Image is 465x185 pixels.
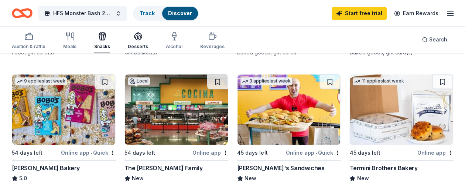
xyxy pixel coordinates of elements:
[124,148,155,157] div: 54 days left
[61,148,116,157] div: Online app Quick
[15,77,67,85] div: 9 applies last week
[240,77,292,85] div: 3 applies last week
[125,74,228,145] img: Image for The Gonzalez Family
[133,6,199,21] button: TrackDiscover
[63,29,76,53] button: Meals
[237,74,341,145] img: Image for Ike's Sandwiches
[132,174,144,183] span: New
[94,29,110,53] button: Snacks
[63,44,76,50] div: Meals
[357,174,369,183] span: New
[128,29,148,53] button: Desserts
[166,44,182,50] div: Alcohol
[200,44,225,50] div: Beverages
[128,77,150,85] div: Local
[12,29,45,53] button: Auction & raffle
[349,148,380,157] div: 45 days left
[140,10,155,16] a: Track
[94,44,110,50] div: Snacks
[245,174,256,183] span: New
[286,148,341,157] div: Online app Quick
[12,74,115,145] img: Image for Bobo's Bakery
[12,148,42,157] div: 54 days left
[12,44,45,50] div: Auction & raffle
[429,35,447,44] span: Search
[353,77,405,85] div: 11 applies last week
[417,148,453,157] div: Online app
[416,32,453,47] button: Search
[128,44,148,50] div: Desserts
[38,6,127,21] button: HFS Monster Bash 2025
[237,148,268,157] div: 45 days left
[124,164,202,172] div: The [PERSON_NAME] Family
[12,164,80,172] div: [PERSON_NAME] Bakery
[315,150,317,156] span: •
[53,9,112,18] span: HFS Monster Bash 2025
[237,164,325,172] div: [PERSON_NAME]'s Sandwiches
[350,74,453,145] img: Image for Termini Brothers Bakery
[12,4,33,22] a: Home
[168,10,192,16] a: Discover
[200,29,225,53] button: Beverages
[166,29,182,53] button: Alcohol
[349,164,417,172] div: Termini Brothers Bakery
[390,7,443,20] a: Earn Rewards
[332,7,387,20] a: Start free trial
[90,150,92,156] span: •
[192,148,228,157] div: Online app
[19,174,27,183] span: 5.0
